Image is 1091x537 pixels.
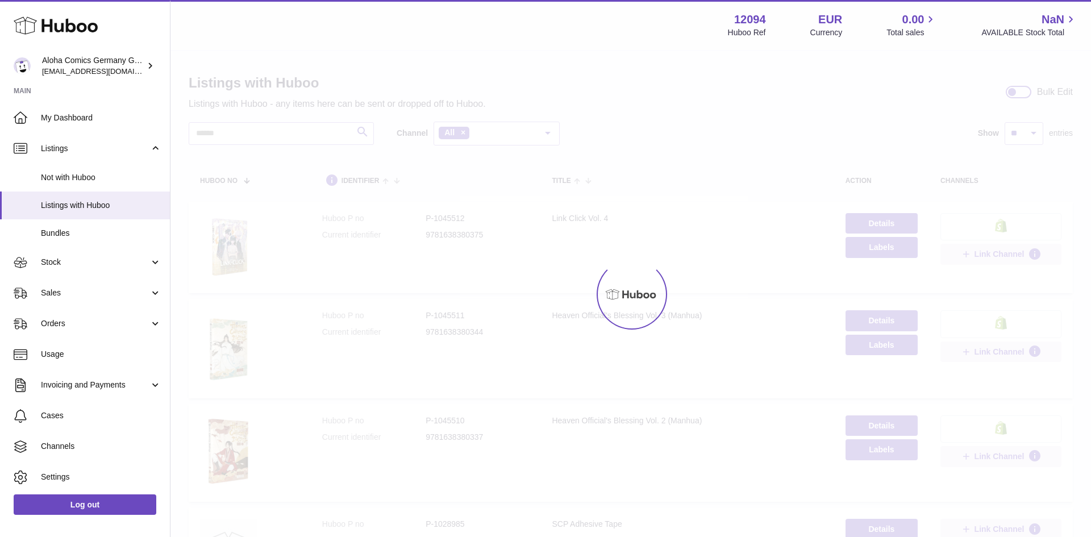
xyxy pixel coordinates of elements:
[41,200,161,211] span: Listings with Huboo
[734,12,766,27] strong: 12094
[14,494,156,515] a: Log out
[818,12,842,27] strong: EUR
[41,472,161,482] span: Settings
[981,12,1077,38] a: NaN AVAILABLE Stock Total
[14,57,31,74] img: internalAdmin-12094@internal.huboo.com
[41,113,161,123] span: My Dashboard
[1042,12,1064,27] span: NaN
[41,349,161,360] span: Usage
[42,66,167,76] span: [EMAIL_ADDRESS][DOMAIN_NAME]
[810,27,843,38] div: Currency
[981,27,1077,38] span: AVAILABLE Stock Total
[41,143,149,154] span: Listings
[41,172,161,183] span: Not with Huboo
[41,228,161,239] span: Bundles
[41,410,161,421] span: Cases
[41,288,149,298] span: Sales
[728,27,766,38] div: Huboo Ref
[41,318,149,329] span: Orders
[41,257,149,268] span: Stock
[41,441,161,452] span: Channels
[886,12,937,38] a: 0.00 Total sales
[41,380,149,390] span: Invoicing and Payments
[42,55,144,77] div: Aloha Comics Germany GmbH
[886,27,937,38] span: Total sales
[902,12,925,27] span: 0.00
